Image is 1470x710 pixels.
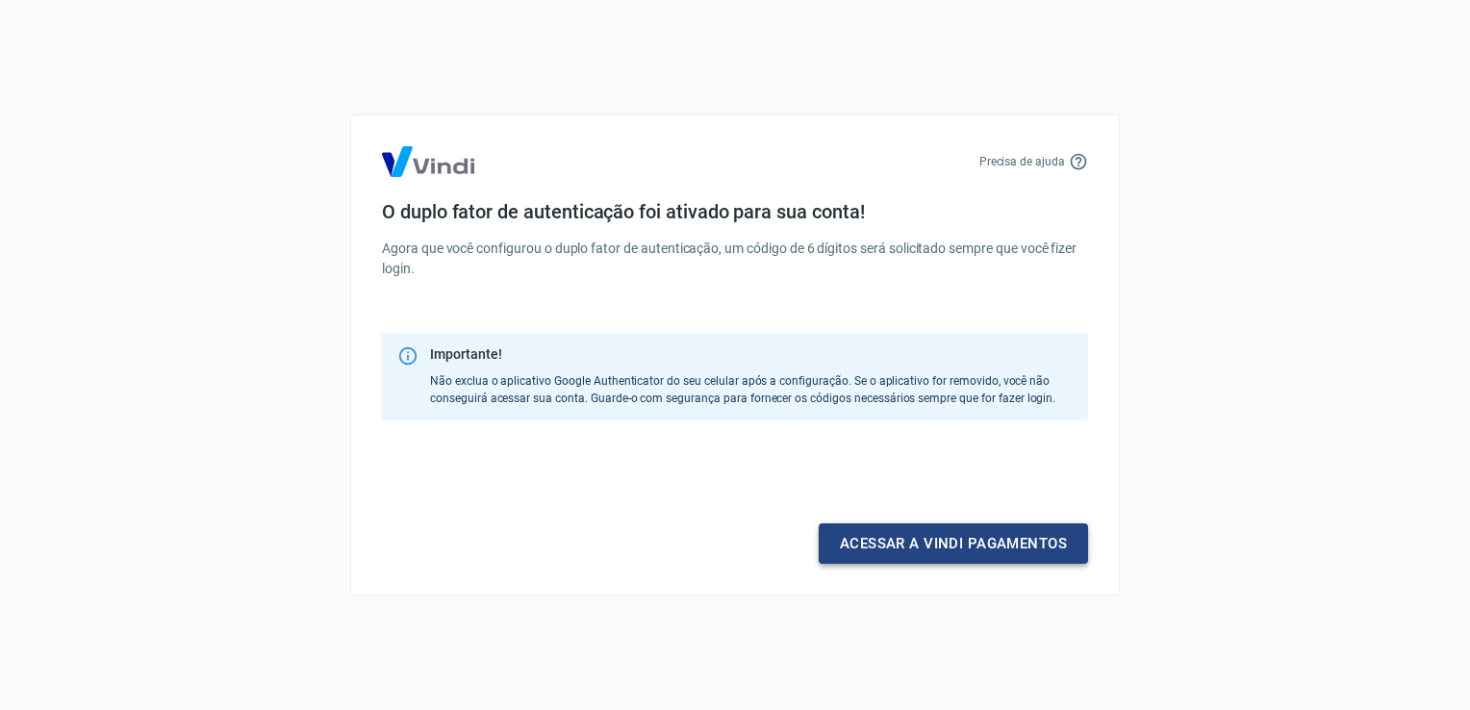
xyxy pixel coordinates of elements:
[382,239,1088,279] p: Agora que você configurou o duplo fator de autenticação, um código de 6 dígitos será solicitado s...
[430,339,1073,415] div: Não exclua o aplicativo Google Authenticator do seu celular após a configuração. Se o aplicativo ...
[382,200,1088,223] h4: O duplo fator de autenticação foi ativado para sua conta!
[382,146,474,177] img: Logo Vind
[430,344,1073,365] div: Importante!
[819,523,1088,564] a: Acessar a Vindi pagamentos
[979,153,1065,170] p: Precisa de ajuda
